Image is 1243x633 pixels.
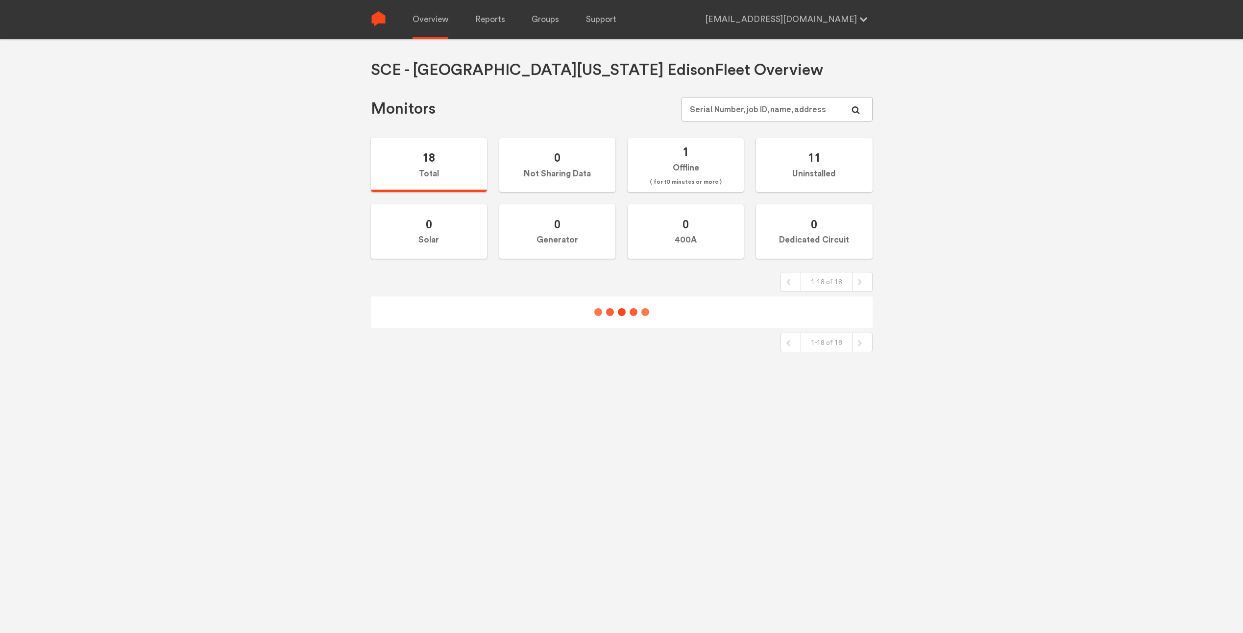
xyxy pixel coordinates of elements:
[499,204,615,259] label: Generator
[801,333,853,352] div: 1-18 of 18
[682,97,872,122] input: Serial Number, job ID, name, address
[682,145,689,159] span: 1
[371,138,487,193] label: Total
[628,138,744,193] label: Offline
[628,204,744,259] label: 400A
[554,150,561,165] span: 0
[756,204,872,259] label: Dedicated Circuit
[371,11,386,26] img: Sense Logo
[499,138,615,193] label: Not Sharing Data
[801,272,853,291] div: 1-18 of 18
[682,217,689,231] span: 0
[811,217,817,231] span: 0
[650,176,722,188] span: ( for 10 minutes or more )
[371,204,487,259] label: Solar
[756,138,872,193] label: Uninstalled
[554,217,561,231] span: 0
[426,217,432,231] span: 0
[422,150,435,165] span: 18
[371,60,823,80] h1: SCE - [GEOGRAPHIC_DATA][US_STATE] Edison Fleet Overview
[371,99,436,119] h1: Monitors
[808,150,821,165] span: 11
